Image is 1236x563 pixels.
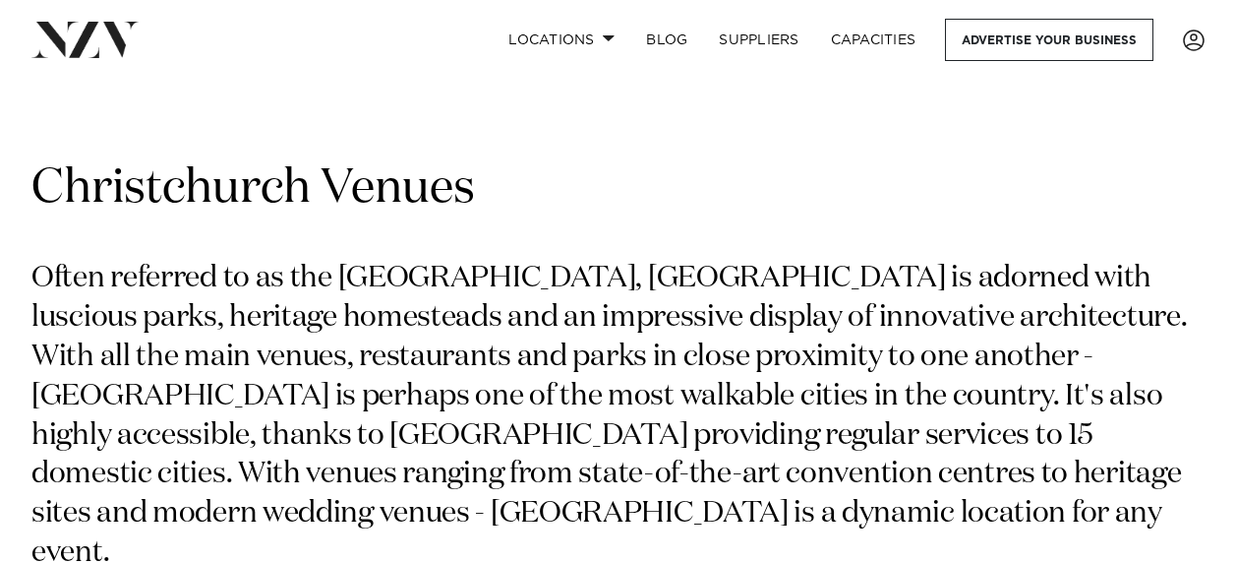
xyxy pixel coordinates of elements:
[815,19,932,61] a: Capacities
[31,22,139,57] img: nzv-logo.png
[493,19,630,61] a: Locations
[630,19,703,61] a: BLOG
[945,19,1153,61] a: Advertise your business
[31,158,1205,220] h1: Christchurch Venues
[703,19,814,61] a: SUPPLIERS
